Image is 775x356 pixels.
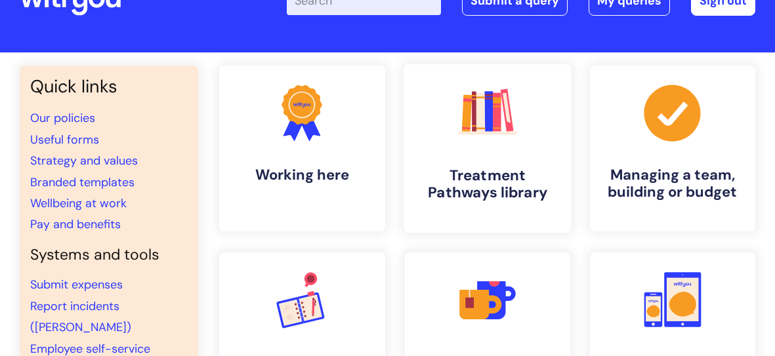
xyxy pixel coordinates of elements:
[30,76,188,97] h3: Quick links
[219,66,385,231] a: Working here
[414,167,561,202] h4: Treatment Pathways library
[30,195,127,211] a: Wellbeing at work
[30,216,121,232] a: Pay and benefits
[404,64,572,233] a: Treatment Pathways library
[30,110,95,126] a: Our policies
[600,167,745,201] h4: Managing a team, building or budget
[230,167,374,184] h4: Working here
[30,153,138,168] a: Strategy and values
[30,132,99,148] a: Useful forms
[30,246,188,264] h4: Systems and tools
[30,174,135,190] a: Branded templates
[30,277,123,292] a: Submit expenses
[30,298,131,335] a: Report incidents ([PERSON_NAME])
[590,66,755,231] a: Managing a team, building or budget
